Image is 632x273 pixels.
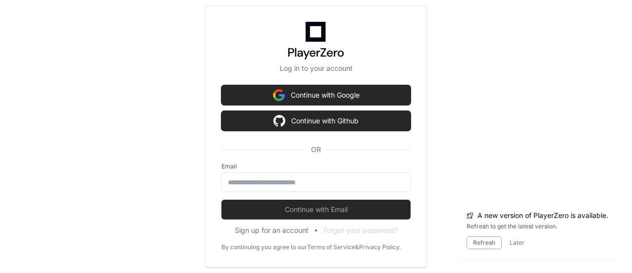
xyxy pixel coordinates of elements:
[221,63,411,73] p: Log in to your account
[221,200,411,219] button: Continue with Email
[221,163,411,170] label: Email
[510,239,525,247] button: Later
[221,85,411,105] button: Continue with Google
[221,243,307,251] div: By continuing you agree to our
[477,211,608,220] span: A new version of PlayerZero is available.
[273,85,285,105] img: Sign in with google
[221,205,411,215] span: Continue with Email
[221,111,411,131] button: Continue with Github
[307,243,355,251] a: Terms of Service
[467,236,502,249] button: Refresh
[307,145,325,155] span: OR
[273,111,285,131] img: Sign in with google
[323,225,398,235] button: Forgot your password?
[355,243,359,251] div: &
[235,225,309,235] button: Sign up for an account
[359,243,401,251] a: Privacy Policy.
[467,222,608,230] div: Refresh to get the latest version.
